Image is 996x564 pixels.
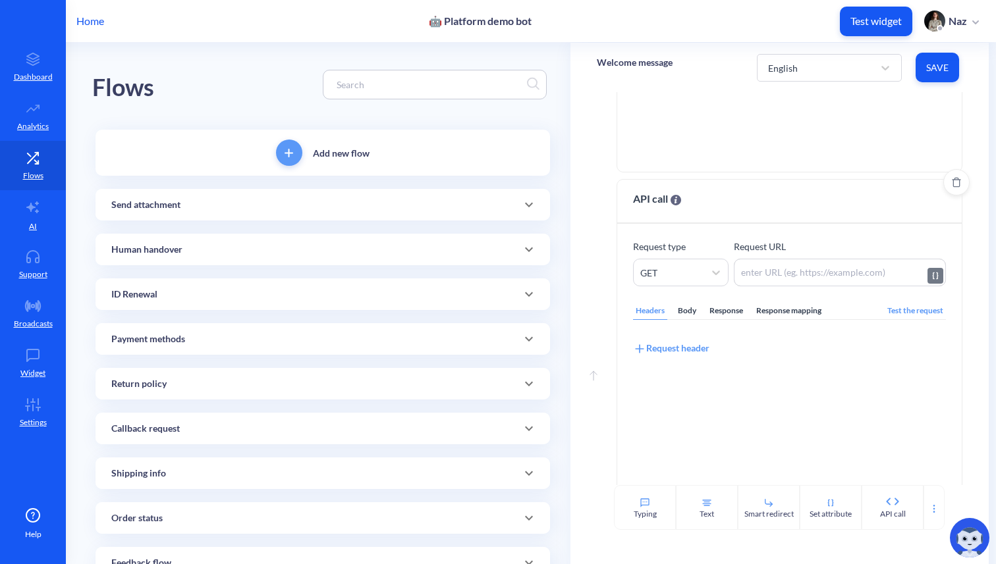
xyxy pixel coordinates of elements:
p: ID Renewal [111,288,157,301]
div: Response [707,302,746,320]
div: Typing [634,508,657,520]
p: Add new flow [313,146,370,160]
p: Settings [20,417,47,428]
div: Human handover [96,234,550,265]
input: Search [330,77,527,92]
div: Order status [96,502,550,534]
p: Support [19,269,47,280]
div: Response mapping [754,302,824,320]
p: Broadcasts [14,318,53,330]
div: Callback request [96,413,550,444]
p: Flows [23,170,43,182]
div: Shipping info [96,457,550,489]
button: user photoNaz [918,9,985,33]
p: Callback request [111,422,180,436]
div: Smart redirect [744,508,794,520]
p: Shipping info [111,467,166,480]
p: Request URL [734,240,946,253]
div: ID Renewal [96,278,550,310]
div: Payment methods [96,323,550,355]
button: Test widget [840,7,912,36]
img: user photo [924,11,945,32]
p: Payment methods [111,332,185,346]
div: Body [675,302,699,320]
p: Naz [949,14,967,28]
div: API call [880,508,906,520]
p: Test widget [850,14,902,28]
p: AI [29,220,37,232]
div: Flows [92,69,154,107]
div: Set attribute [810,508,852,520]
div: Text [700,508,714,520]
p: Analytics [17,120,49,132]
span: API call [633,191,681,207]
div: Return policy [96,368,550,399]
button: Delete [943,169,970,195]
p: 🤖 Platform demo bot [429,14,532,28]
div: English [768,61,798,74]
div: GET [640,266,657,280]
div: Headers [633,302,667,320]
p: Welcome message [597,56,673,69]
p: Order status [111,511,163,525]
p: Widget [20,367,45,379]
button: add [276,140,302,166]
div: Send attachment [96,189,550,220]
p: Home [76,13,104,29]
p: Request type [633,240,729,253]
div: Request header [633,341,709,355]
p: Return policy [111,377,167,391]
button: Save [916,53,959,82]
p: Human handover [111,243,182,257]
img: copilot-icon.svg [950,518,989,557]
span: Save [926,61,949,74]
div: Test the request [885,302,946,320]
p: Send attachment [111,198,180,212]
span: Help [25,528,41,540]
p: Dashboard [14,71,53,83]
